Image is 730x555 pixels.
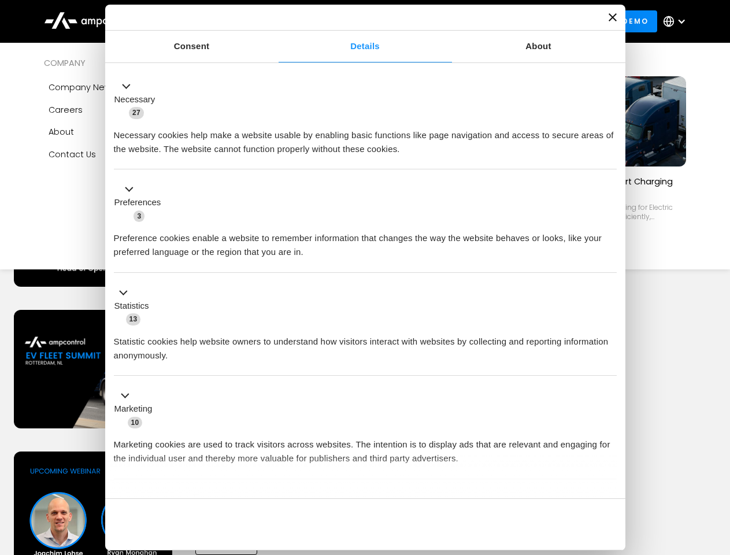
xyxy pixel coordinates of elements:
label: Necessary [114,93,155,106]
button: Preferences (3) [114,183,168,223]
div: COMPANY [44,57,187,69]
span: 2 [191,494,202,505]
span: 13 [126,313,141,325]
div: About [49,125,74,138]
a: Company news [44,76,187,98]
button: Unclassified (2) [114,492,209,506]
a: Details [279,31,452,62]
div: Necessary cookies help make a website usable by enabling basic functions like page navigation and... [114,120,617,156]
a: About [44,121,187,143]
label: Marketing [114,402,153,416]
div: Contact Us [49,148,96,161]
div: Statistic cookies help website owners to understand how visitors interact with websites by collec... [114,326,617,362]
div: Marketing cookies are used to track visitors across websites. The intention is to display ads tha... [114,429,617,465]
div: Careers [49,103,83,116]
a: About [452,31,625,62]
div: Company news [49,81,116,94]
div: Preference cookies enable a website to remember information that changes the way the website beha... [114,223,617,259]
a: Contact Us [44,143,187,165]
a: Consent [105,31,279,62]
span: 3 [134,210,144,222]
button: Necessary (27) [114,79,162,120]
button: Okay [450,508,616,541]
button: Close banner [609,13,617,21]
button: Marketing (10) [114,389,160,430]
span: 10 [128,417,143,428]
button: Statistics (13) [114,286,156,326]
a: Careers [44,99,187,121]
label: Statistics [114,299,149,313]
label: Preferences [114,196,161,209]
span: 27 [129,107,144,119]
